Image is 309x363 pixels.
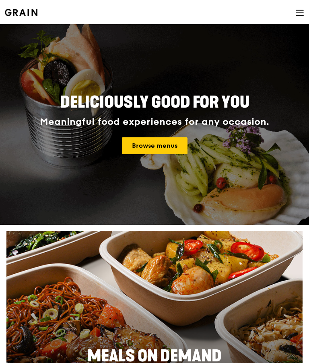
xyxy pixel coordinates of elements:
[60,93,249,112] span: Deliciously good for you
[5,9,37,16] img: Grain
[39,116,270,128] div: Meaningful food experiences for any occasion.
[122,137,187,154] a: Browse menus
